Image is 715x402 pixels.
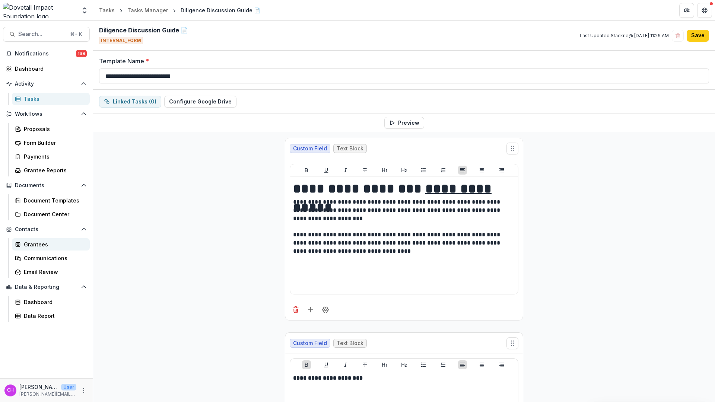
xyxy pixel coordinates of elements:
[24,312,84,320] div: Data Report
[302,166,311,175] button: Bold
[12,208,90,220] a: Document Center
[3,108,90,120] button: Open Workflows
[293,146,327,152] span: Custom Field
[15,182,78,189] span: Documents
[24,268,84,276] div: Email Review
[15,111,78,117] span: Workflows
[12,194,90,207] a: Document Templates
[12,123,90,135] a: Proposals
[341,360,350,369] button: Italicize
[79,386,88,395] button: More
[290,304,302,316] button: Delete field
[506,337,518,349] button: Move field
[12,310,90,322] a: Data Report
[477,166,486,175] button: Align Center
[15,51,76,57] span: Notifications
[15,65,84,73] div: Dashboard
[164,96,236,108] button: configure-google-drive
[341,166,350,175] button: Italicize
[15,226,78,233] span: Contacts
[124,5,171,16] a: Tasks Manager
[99,96,161,108] button: dependent-tasks
[12,164,90,176] a: Grantee Reports
[497,166,506,175] button: Align Right
[439,166,448,175] button: Ordered List
[580,32,669,39] p: Last Updated: Stackrie @ [DATE] 11:26 AM
[12,266,90,278] a: Email Review
[497,360,506,369] button: Align Right
[24,254,84,262] div: Communications
[3,223,90,235] button: Open Contacts
[96,5,263,16] nav: breadcrumb
[24,125,84,133] div: Proposals
[12,150,90,163] a: Payments
[99,37,143,44] span: INTERNAL_FORM
[15,284,78,290] span: Data & Reporting
[127,6,168,14] div: Tasks Manager
[400,360,409,369] button: Heading 2
[79,3,90,18] button: Open entity switcher
[360,360,369,369] button: Strike
[99,6,115,14] div: Tasks
[337,340,363,347] span: Text Block
[380,166,389,175] button: Heading 1
[24,153,84,160] div: Payments
[384,117,424,129] button: Preview
[69,30,83,38] div: ⌘ + K
[305,304,317,316] button: Add field
[99,27,188,34] h2: Diligence Discussion Guide 📄
[320,304,331,316] button: Field Settings
[24,298,84,306] div: Dashboard
[697,3,712,18] button: Get Help
[12,137,90,149] a: Form Builder
[19,383,58,391] p: [PERSON_NAME] [PERSON_NAME]
[61,384,76,390] p: User
[7,388,14,393] div: Courtney Eker Hardy
[181,6,260,14] div: Diligence Discussion Guide 📄
[24,139,84,147] div: Form Builder
[506,143,518,154] button: Move field
[12,93,90,105] a: Tasks
[24,240,84,248] div: Grantees
[3,78,90,90] button: Open Activity
[24,166,84,174] div: Grantee Reports
[458,360,467,369] button: Align Left
[477,360,486,369] button: Align Center
[96,5,118,16] a: Tasks
[439,360,448,369] button: Ordered List
[419,360,428,369] button: Bullet List
[293,340,327,347] span: Custom Field
[12,296,90,308] a: Dashboard
[679,3,694,18] button: Partners
[360,166,369,175] button: Strike
[672,30,684,42] button: Delete template
[337,146,363,152] span: Text Block
[76,50,87,57] span: 138
[458,166,467,175] button: Align Left
[687,30,709,42] button: Save
[15,81,78,87] span: Activity
[3,63,90,75] a: Dashboard
[3,48,90,60] button: Notifications138
[3,179,90,191] button: Open Documents
[380,360,389,369] button: Heading 1
[419,166,428,175] button: Bullet List
[302,360,311,369] button: Bold
[3,27,90,42] button: Search...
[322,360,331,369] button: Underline
[24,210,84,218] div: Document Center
[19,391,76,398] p: [PERSON_NAME][EMAIL_ADDRESS][DOMAIN_NAME]
[322,166,331,175] button: Underline
[99,57,705,66] label: Template Name
[12,252,90,264] a: Communications
[400,166,409,175] button: Heading 2
[3,281,90,293] button: Open Data & Reporting
[3,3,76,18] img: Dovetail Impact Foundation logo
[18,31,66,38] span: Search...
[24,95,84,103] div: Tasks
[12,238,90,251] a: Grantees
[24,197,84,204] div: Document Templates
